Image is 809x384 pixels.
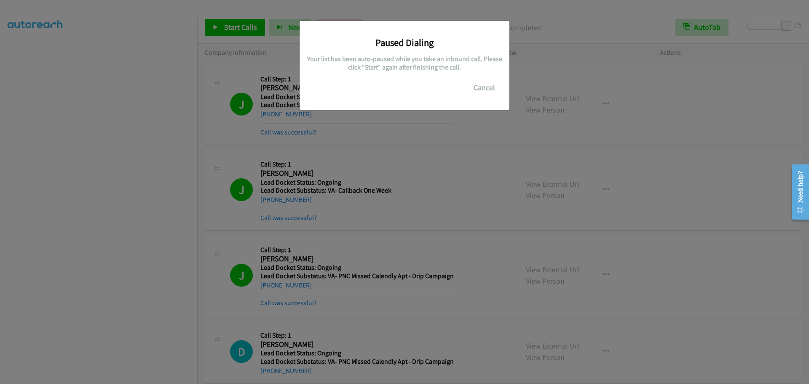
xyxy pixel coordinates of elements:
[466,79,503,96] button: Cancel
[306,55,503,71] h5: Your list has been auto-paused while you take an inbound call. Please click "Start" again after f...
[785,158,809,226] iframe: Resource Center
[306,37,503,48] h3: Paused Dialing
